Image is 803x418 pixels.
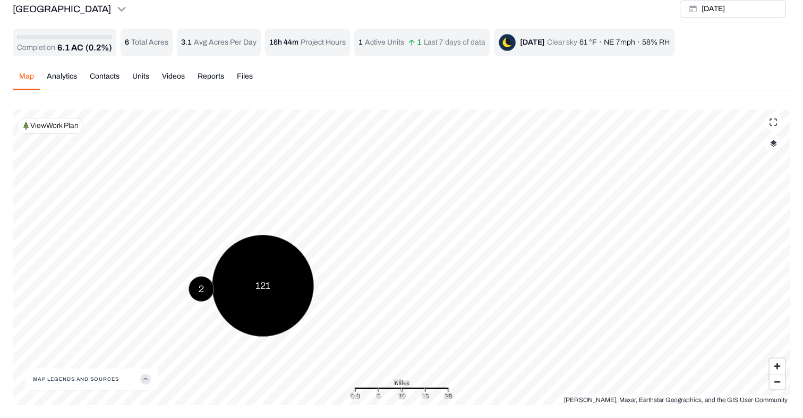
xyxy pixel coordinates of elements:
p: 16h 44m [269,37,298,48]
button: Reports [191,71,230,90]
p: 1 [408,39,422,46]
p: Clear sky [547,37,577,48]
div: [PERSON_NAME], Maxar, Earthstar Geographics, and the GIS User Community [564,395,788,405]
p: Last 7 days of data [424,37,485,48]
span: Miles [394,377,409,388]
p: [GEOGRAPHIC_DATA] [13,2,111,16]
img: clear-sky-night-D7zLJEpc.png [499,34,516,51]
p: Total Acres [131,37,168,48]
p: NE 7mph [604,37,635,48]
p: 3.1 [181,37,192,48]
p: 58% RH [642,37,670,48]
div: 5 [377,390,380,401]
p: View Work Plan [30,121,79,131]
p: 1 [358,37,363,48]
button: Zoom out [770,374,785,389]
button: [DATE] [680,1,786,18]
button: Files [230,71,259,90]
button: Map Legends And Sources [33,369,151,390]
p: (0.2%) [86,41,112,54]
p: 61 °F [579,37,597,48]
div: 10 [398,390,405,401]
div: 15 [422,390,429,401]
div: 20 [445,390,452,401]
div: 0.0 [351,390,360,401]
canvas: Map [13,109,790,405]
button: 6.1 AC(0.2%) [57,41,112,54]
p: Active Units [365,37,404,48]
button: Zoom in [770,359,785,374]
button: 2 [189,276,214,302]
div: [DATE] [520,37,545,48]
button: Units [126,71,156,90]
button: Contacts [83,71,126,90]
p: · [599,37,602,48]
p: Project Hours [301,37,346,48]
button: 121 [212,235,314,337]
button: Videos [156,71,191,90]
p: Completion [17,42,55,53]
img: layerIcon [770,140,777,147]
p: 6.1 AC [57,41,83,54]
button: Map [13,71,40,90]
p: · [637,37,640,48]
p: 6 [125,37,129,48]
p: Avg Acres Per Day [194,37,257,48]
img: arrow [408,39,415,46]
button: Analytics [40,71,83,90]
